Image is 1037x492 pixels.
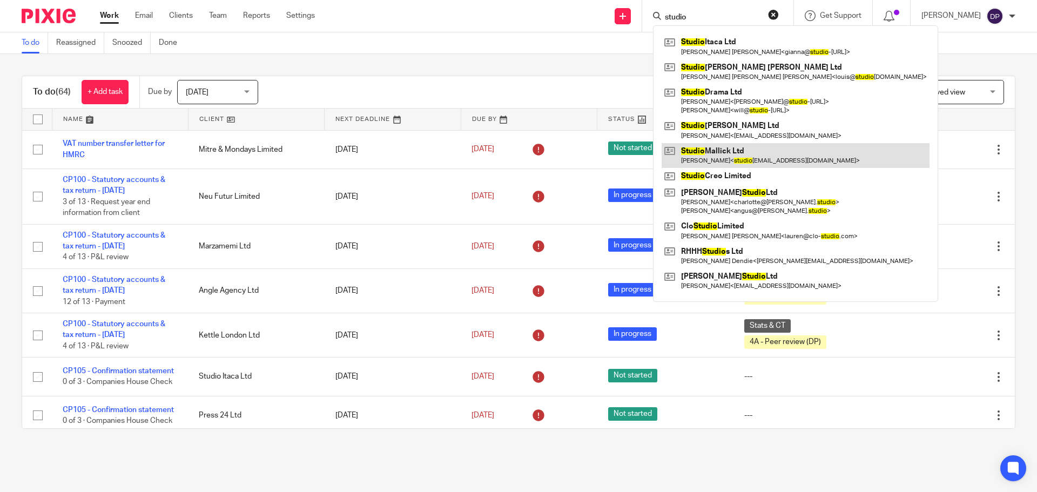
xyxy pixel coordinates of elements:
div: --- [744,410,867,421]
span: In progress [608,188,657,202]
td: Mitre & Mondays Limited [188,130,324,169]
span: In progress [608,327,657,341]
td: [DATE] [325,313,461,358]
span: 0 of 3 · Companies House Check [63,417,172,424]
td: [DATE] [325,358,461,396]
span: Stats & CT [744,319,791,333]
span: [DATE] [472,412,494,419]
a: + Add task [82,80,129,104]
span: Get Support [820,12,861,19]
a: Clients [169,10,193,21]
img: svg%3E [986,8,1004,25]
span: [DATE] [472,332,494,339]
span: 4 of 13 · P&L review [63,254,129,261]
input: Search [664,13,761,23]
a: Reassigned [56,32,104,53]
button: Clear [768,9,779,20]
p: [PERSON_NAME] [921,10,981,21]
td: Studio Itaca Ltd [188,358,324,396]
h1: To do [33,86,71,98]
span: In progress [608,238,657,252]
span: Not started [608,407,657,421]
span: [DATE] [472,242,494,250]
img: Pixie [22,9,76,23]
a: To do [22,32,48,53]
span: [DATE] [472,193,494,200]
a: CP100 - Statutory accounts & tax return - [DATE] [63,276,165,294]
a: CP100 - Statutory accounts & tax return - [DATE] [63,320,165,339]
span: [DATE] [472,146,494,153]
a: CP100 - Statutory accounts & tax return - [DATE] [63,176,165,194]
span: 3 of 13 · Request year end information from client [63,198,150,217]
td: [DATE] [325,396,461,434]
a: Settings [286,10,315,21]
span: In progress [608,283,657,296]
td: Angle Agency Ltd [188,268,324,313]
span: [DATE] [186,89,208,96]
td: [DATE] [325,169,461,224]
a: Work [100,10,119,21]
a: Reports [243,10,270,21]
span: 4A - Peer review (DP) [744,335,826,349]
a: CP105 - Confirmation statement [63,406,174,414]
td: Neu Futur Limited [188,169,324,224]
a: Team [209,10,227,21]
span: Not started [608,369,657,382]
a: CP100 - Statutory accounts & tax return - [DATE] [63,232,165,250]
span: Not started [608,141,657,155]
span: [DATE] [472,287,494,294]
span: [DATE] [472,373,494,380]
p: Due by [148,86,172,97]
a: VAT number transfer letter for HMRC [63,140,165,158]
span: 4 of 13 · P&L review [63,342,129,350]
span: 0 of 3 · Companies House Check [63,379,172,386]
a: Email [135,10,153,21]
span: (64) [56,87,71,96]
span: 12 of 13 · Payment [63,298,125,306]
a: CP105 - Confirmation statement [63,367,174,375]
div: --- [744,371,867,382]
a: Done [159,32,185,53]
td: Press 24 Ltd [188,396,324,434]
a: Snoozed [112,32,151,53]
td: Marzamemi Ltd [188,224,324,268]
td: [DATE] [325,224,461,268]
td: [DATE] [325,268,461,313]
td: [DATE] [325,130,461,169]
td: Kettle London Ltd [188,313,324,358]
